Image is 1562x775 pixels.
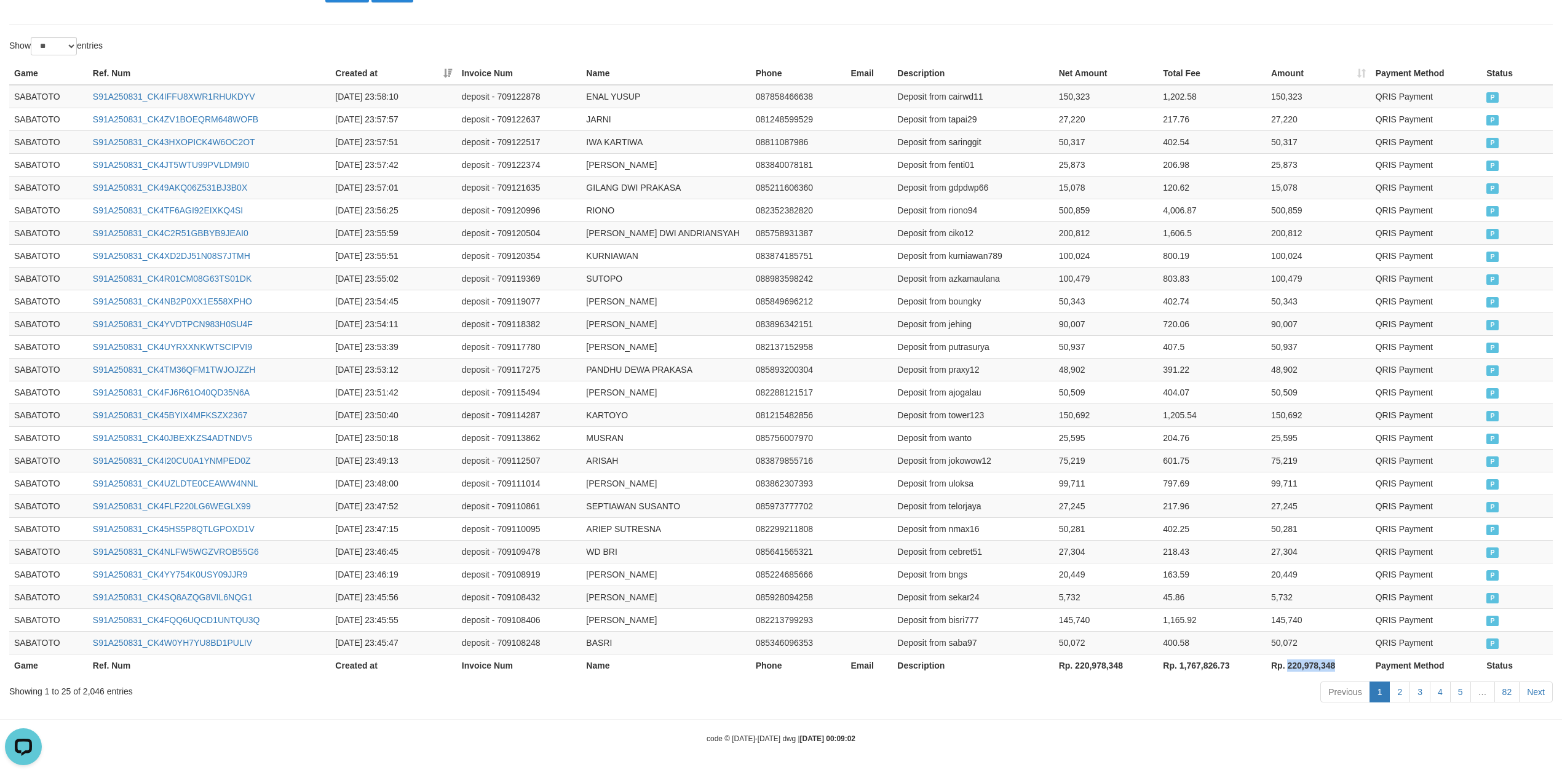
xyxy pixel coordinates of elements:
td: QRIS Payment [1371,221,1482,244]
td: 99,711 [1054,472,1159,495]
td: 082288121517 [751,381,846,403]
td: 087858466638 [751,85,846,108]
td: deposit - 709108919 [457,563,581,586]
td: 27,304 [1054,540,1159,563]
td: SABATOTO [9,495,88,517]
td: ENAL YUSUP [581,85,750,108]
td: deposit - 709111014 [457,472,581,495]
span: PAID [1486,388,1499,399]
td: SABATOTO [9,381,88,403]
a: S91A250831_CK40JBEXKZS4ADTNDV5 [93,433,252,443]
a: Previous [1320,682,1370,702]
a: 1 [1370,682,1390,702]
td: 500,859 [1054,199,1159,221]
a: S91A250831_CK4W0YH7YU8BD1PULIV [93,638,252,648]
td: ARISAH [581,449,750,472]
td: deposit - 709120996 [457,199,581,221]
td: Deposit from jokowow12 [892,449,1053,472]
td: 50,937 [1266,335,1371,358]
a: S91A250831_CK4R01CM08G63TS01DK [93,274,252,284]
td: [PERSON_NAME] [581,472,750,495]
td: [DATE] 23:49:13 [330,449,456,472]
th: Invoice Num [457,62,581,85]
td: QRIS Payment [1371,85,1482,108]
td: SABATOTO [9,267,88,290]
td: Deposit from bngs [892,563,1053,586]
td: QRIS Payment [1371,403,1482,426]
td: Deposit from uloksa [892,472,1053,495]
a: S91A250831_CK45BYIX4MFKSZX2367 [93,410,247,420]
a: S91A250831_CK4YY754K0USY09JJR9 [93,570,247,579]
td: [DATE] 23:54:11 [330,312,456,335]
td: 27,304 [1266,540,1371,563]
td: 15,078 [1266,176,1371,199]
a: S91A250831_CK4NB2P0XX1E558XPHO [93,296,252,306]
td: 50,343 [1054,290,1159,312]
td: 50,509 [1054,381,1159,403]
td: 5,732 [1054,586,1159,608]
td: 50,281 [1054,517,1159,540]
td: 25,873 [1266,153,1371,176]
td: 90,007 [1266,312,1371,335]
th: Net Amount [1054,62,1159,85]
td: JARNI [581,108,750,130]
td: Deposit from telorjaya [892,495,1053,517]
td: 404.07 [1158,381,1266,403]
td: 4,006.87 [1158,199,1266,221]
td: SABATOTO [9,130,88,153]
td: deposit - 709115494 [457,381,581,403]
td: deposit - 709114287 [457,403,581,426]
td: deposit - 709110861 [457,495,581,517]
td: Deposit from tower123 [892,403,1053,426]
td: 082137152958 [751,335,846,358]
td: SABATOTO [9,586,88,608]
td: 085224685666 [751,563,846,586]
td: RIONO [581,199,750,221]
td: QRIS Payment [1371,176,1482,199]
span: PAID [1486,502,1499,512]
td: 27,220 [1266,108,1371,130]
td: [PERSON_NAME] [581,586,750,608]
td: 402.74 [1158,290,1266,312]
td: [DATE] 23:47:15 [330,517,456,540]
a: S91A250831_CK4I20CU0A1YNMPED0Z [93,456,251,466]
td: 27,245 [1266,495,1371,517]
td: SABATOTO [9,108,88,130]
td: 27,220 [1054,108,1159,130]
td: Deposit from ciko12 [892,221,1053,244]
a: 2 [1389,682,1410,702]
td: 150,323 [1054,85,1159,108]
td: PANDHU DEWA PRAKASA [581,358,750,381]
td: [PERSON_NAME] [581,153,750,176]
td: [DATE] 23:55:02 [330,267,456,290]
td: Deposit from kurniawan789 [892,244,1053,267]
td: QRIS Payment [1371,449,1482,472]
td: SABATOTO [9,85,88,108]
a: S91A250831_CK4TM36QFM1TWJOJZZH [93,365,256,375]
td: 218.43 [1158,540,1266,563]
a: S91A250831_CK4JT5WTU99PVLDM9I0 [93,160,249,170]
td: 100,479 [1266,267,1371,290]
td: Deposit from ajogalau [892,381,1053,403]
td: SEPTIAWAN SUSANTO [581,495,750,517]
td: 083862307393 [751,472,846,495]
td: Deposit from tapai29 [892,108,1053,130]
td: 90,007 [1054,312,1159,335]
td: SABATOTO [9,403,88,426]
a: S91A250831_CK4TF6AGI92EIXKQ4SI [93,205,243,215]
td: QRIS Payment [1371,358,1482,381]
a: S91A250831_CK4FLF220LG6WEGLX99 [93,501,251,511]
td: 391.22 [1158,358,1266,381]
td: SABATOTO [9,426,88,449]
td: [DATE] 23:57:57 [330,108,456,130]
td: Deposit from praxy12 [892,358,1053,381]
td: Deposit from gdpdwp66 [892,176,1053,199]
span: PAID [1486,456,1499,467]
td: Deposit from boungky [892,290,1053,312]
td: 1,202.58 [1158,85,1266,108]
td: deposit - 709119369 [457,267,581,290]
td: SABATOTO [9,153,88,176]
a: … [1470,682,1495,702]
button: Open LiveChat chat widget [5,5,42,42]
td: QRIS Payment [1371,199,1482,221]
